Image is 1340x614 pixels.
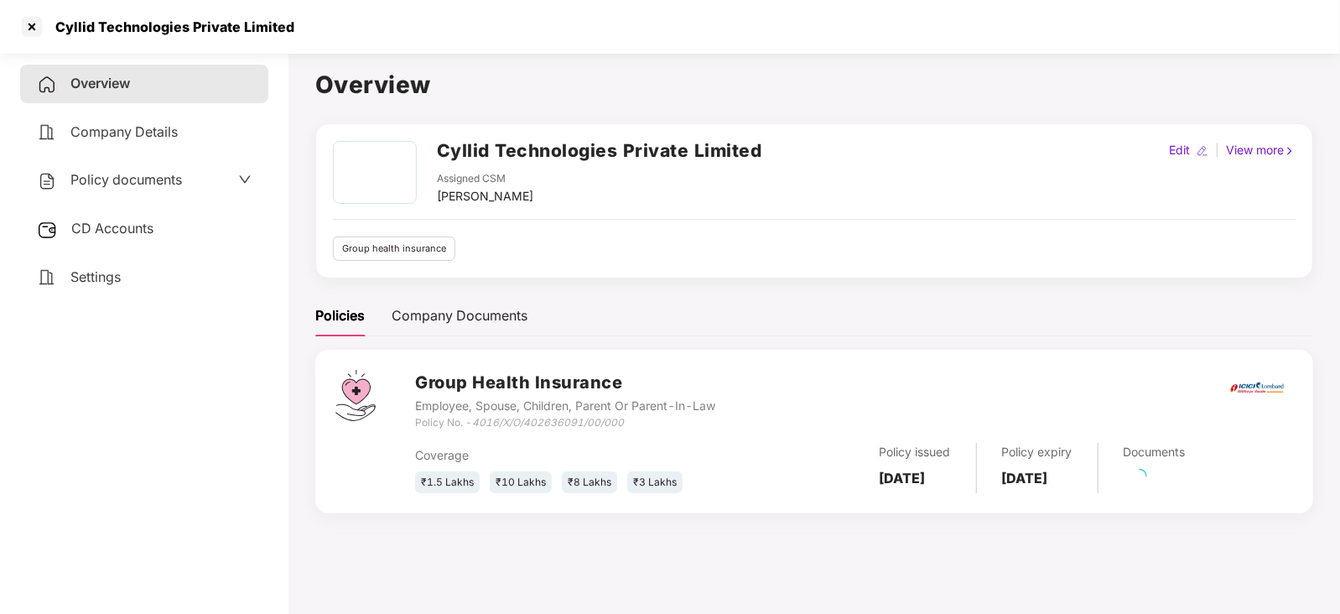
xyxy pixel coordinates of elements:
div: [PERSON_NAME] [437,187,533,206]
span: CD Accounts [71,220,153,237]
div: Cyllid Technologies Private Limited [45,18,294,35]
img: svg+xml;base64,PHN2ZyB4bWxucz0iaHR0cDovL3d3dy53My5vcmcvMjAwMC9zdmciIHdpZHRoPSI0Ny43MTQiIGhlaWdodD... [335,370,376,421]
div: ₹3 Lakhs [627,471,683,494]
div: | [1212,141,1223,159]
div: ₹1.5 Lakhs [415,471,480,494]
img: svg+xml;base64,PHN2ZyB4bWxucz0iaHR0cDovL3d3dy53My5vcmcvMjAwMC9zdmciIHdpZHRoPSIyNCIgaGVpZ2h0PSIyNC... [37,171,57,191]
img: svg+xml;base64,PHN2ZyB4bWxucz0iaHR0cDovL3d3dy53My5vcmcvMjAwMC9zdmciIHdpZHRoPSIyNCIgaGVpZ2h0PSIyNC... [37,268,57,288]
h3: Group Health Insurance [415,370,715,396]
div: Policy issued [880,443,951,461]
div: Policy expiry [1002,443,1073,461]
img: rightIcon [1284,145,1296,157]
div: Company Documents [392,305,527,326]
span: Settings [70,268,121,285]
h1: Overview [315,66,1313,103]
span: Overview [70,75,130,91]
img: editIcon [1197,145,1208,157]
h2: Cyllid Technologies Private Limited [437,137,762,164]
div: Group health insurance [333,237,455,261]
div: Policy No. - [415,415,715,431]
b: [DATE] [1002,470,1048,487]
b: [DATE] [880,470,926,487]
span: down [238,173,252,186]
div: Policies [315,305,365,326]
div: ₹8 Lakhs [562,471,617,494]
span: Company Details [70,123,178,140]
div: Coverage [415,446,708,465]
span: Policy documents [70,171,182,188]
div: Edit [1166,141,1193,159]
img: svg+xml;base64,PHN2ZyB4bWxucz0iaHR0cDovL3d3dy53My5vcmcvMjAwMC9zdmciIHdpZHRoPSIyNCIgaGVpZ2h0PSIyNC... [37,122,57,143]
div: Assigned CSM [437,171,533,187]
img: icici.png [1227,377,1287,398]
div: View more [1223,141,1299,159]
div: Documents [1124,443,1186,461]
img: svg+xml;base64,PHN2ZyB4bWxucz0iaHR0cDovL3d3dy53My5vcmcvMjAwMC9zdmciIHdpZHRoPSIyNCIgaGVpZ2h0PSIyNC... [37,75,57,95]
div: ₹10 Lakhs [490,471,552,494]
span: loading [1130,467,1148,485]
img: svg+xml;base64,PHN2ZyB3aWR0aD0iMjUiIGhlaWdodD0iMjQiIHZpZXdCb3g9IjAgMCAyNSAyNCIgZmlsbD0ibm9uZSIgeG... [37,220,58,240]
i: 4016/X/O/402636091/00/000 [472,416,624,429]
div: Employee, Spouse, Children, Parent Or Parent-In-Law [415,397,715,415]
